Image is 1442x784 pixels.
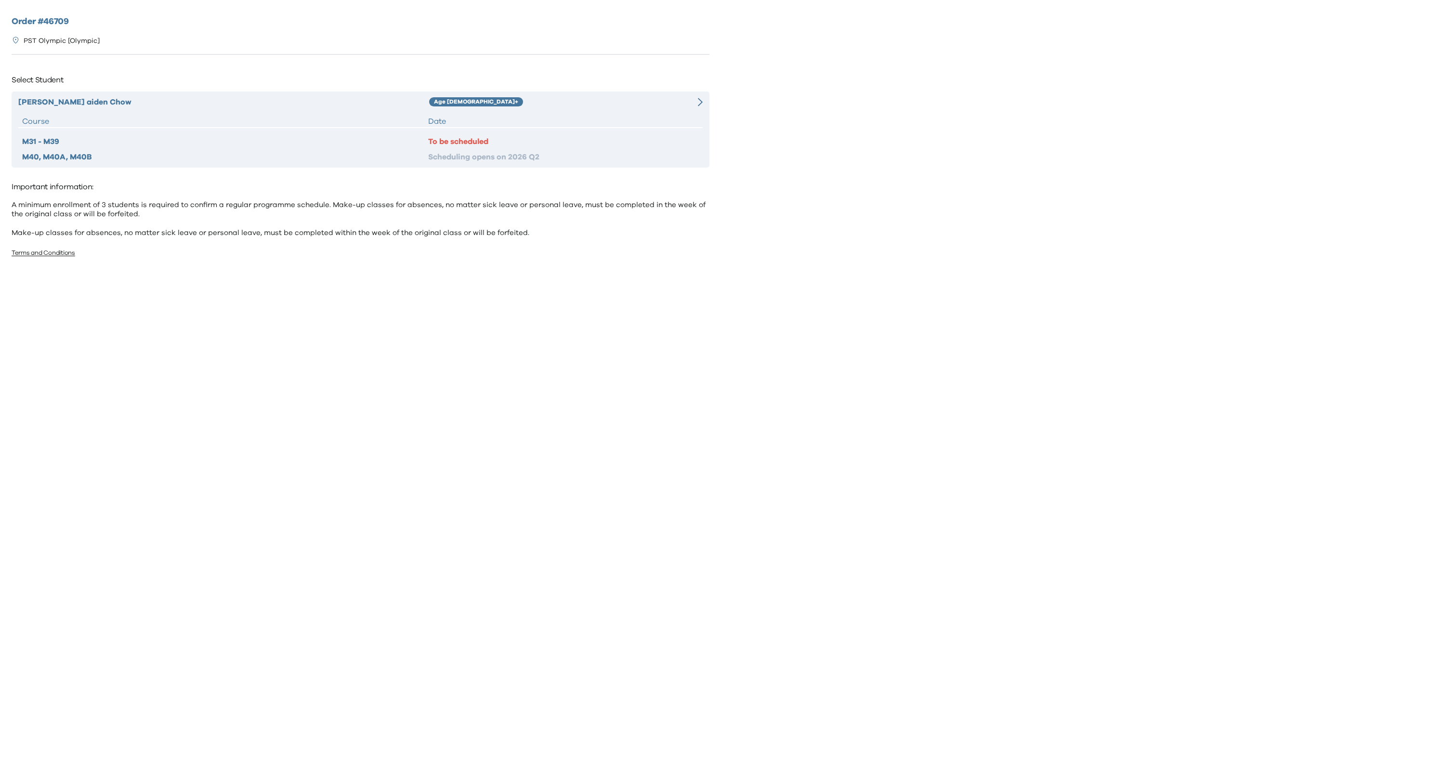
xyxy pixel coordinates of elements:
[22,136,428,147] div: M31 - M39
[12,250,75,256] a: Terms and Conditions
[22,116,428,127] div: Course
[428,116,699,127] div: Date
[12,200,709,238] p: A minimum enrollment of 3 students is required to confirm a regular programme schedule. Make-up c...
[428,151,699,163] div: Scheduling opens on 2026 Q2
[12,72,709,88] p: Select Student
[12,15,709,28] h2: Order # 46709
[429,97,523,107] div: Age [DEMOGRAPHIC_DATA]+
[18,96,429,108] div: [PERSON_NAME] aiden Chow
[12,179,709,195] p: Important information:
[22,151,428,163] div: M40, M40A, M40B
[24,36,100,46] p: PST Olympic [Olympic]
[428,136,699,147] div: To be scheduled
